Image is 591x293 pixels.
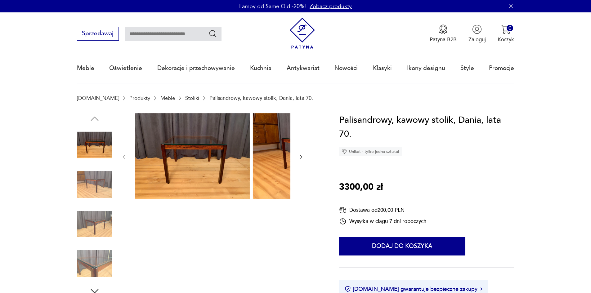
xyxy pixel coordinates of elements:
[339,237,465,255] button: Dodaj do koszyka
[345,285,482,293] button: [DOMAIN_NAME] gwarantuje bezpieczne zakupy
[507,25,513,31] div: 0
[460,54,474,82] a: Style
[77,27,119,41] button: Sprzedawaj
[287,18,318,49] img: Patyna - sklep z meblami i dekoracjami vintage
[430,24,457,43] button: Patyna B2B
[430,36,457,43] p: Patyna B2B
[339,147,402,156] div: Unikat - tylko jedna sztuka!
[438,24,448,34] img: Ikona medalu
[480,287,482,291] img: Ikona strzałki w prawo
[339,206,426,214] div: Dostawa od 200,00 PLN
[468,36,486,43] p: Zaloguj
[209,95,313,101] p: Palisandrowy, kawowy stolik, Dania, lata 70.
[77,32,119,37] a: Sprzedawaj
[157,54,235,82] a: Dekoracje i przechowywanie
[339,218,426,225] div: Wysyłka w ciągu 7 dni roboczych
[253,113,368,199] img: Zdjęcie produktu Palisandrowy, kawowy stolik, Dania, lata 70.
[310,2,352,10] a: Zobacz produkty
[501,24,511,34] img: Ikona koszyka
[77,206,112,242] img: Zdjęcie produktu Palisandrowy, kawowy stolik, Dania, lata 70.
[208,29,217,38] button: Szukaj
[468,24,486,43] button: Zaloguj
[239,2,306,10] p: Lampy od Same Old -20%!
[498,24,514,43] button: 0Koszyk
[339,206,347,214] img: Ikona dostawy
[430,24,457,43] a: Ikona medaluPatyna B2B
[489,54,514,82] a: Promocje
[160,95,175,101] a: Meble
[77,246,112,281] img: Zdjęcie produktu Palisandrowy, kawowy stolik, Dania, lata 70.
[135,113,250,199] img: Zdjęcie produktu Palisandrowy, kawowy stolik, Dania, lata 70.
[407,54,445,82] a: Ikony designu
[334,54,358,82] a: Nowości
[77,167,112,202] img: Zdjęcie produktu Palisandrowy, kawowy stolik, Dania, lata 70.
[498,36,514,43] p: Koszyk
[109,54,142,82] a: Oświetlenie
[185,95,199,101] a: Stoliki
[342,149,347,154] img: Ikona diamentu
[472,24,482,34] img: Ikonka użytkownika
[77,54,94,82] a: Meble
[339,113,514,141] h1: Palisandrowy, kawowy stolik, Dania, lata 70.
[287,54,320,82] a: Antykwariat
[345,286,351,292] img: Ikona certyfikatu
[250,54,271,82] a: Kuchnia
[129,95,150,101] a: Produkty
[77,95,119,101] a: [DOMAIN_NAME]
[339,180,383,194] p: 3300,00 zł
[77,127,112,163] img: Zdjęcie produktu Palisandrowy, kawowy stolik, Dania, lata 70.
[373,54,392,82] a: Klasyki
